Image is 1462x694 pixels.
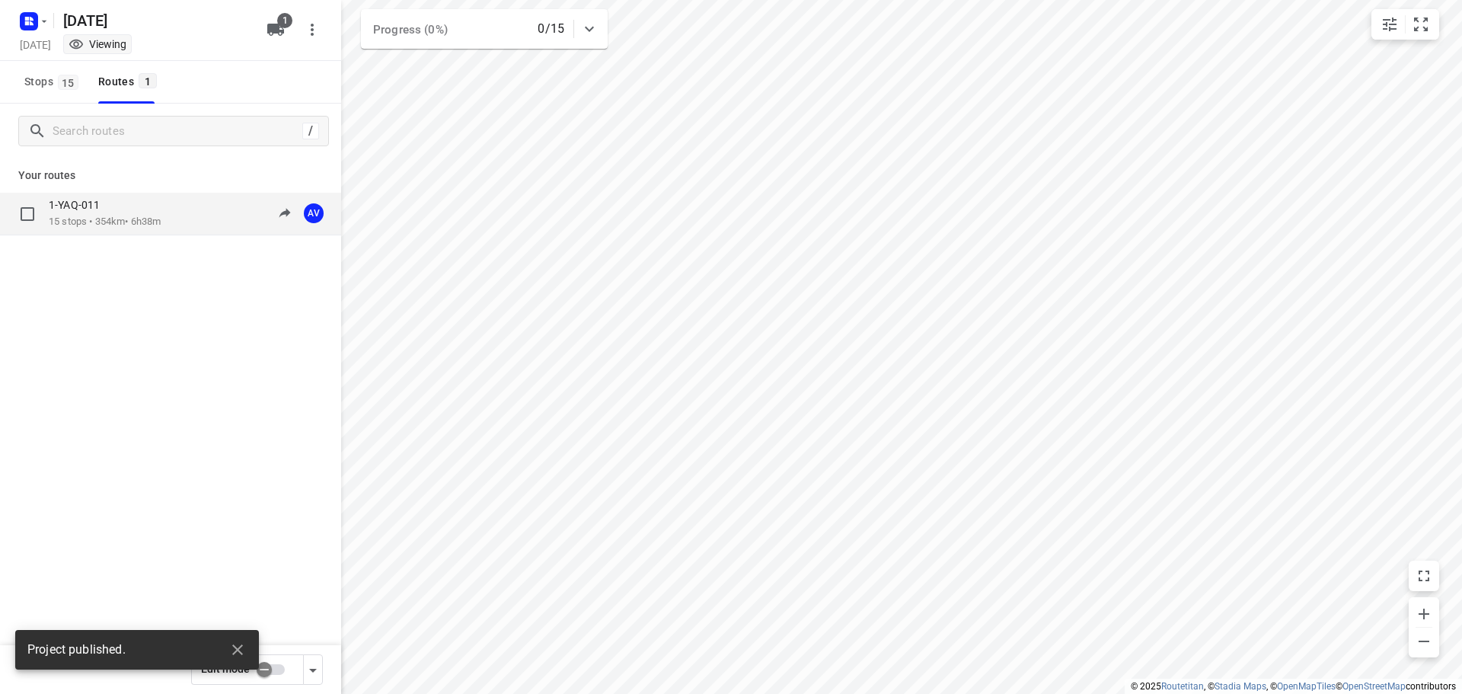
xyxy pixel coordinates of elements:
input: Search routes [53,120,302,143]
p: Your routes [18,168,323,184]
li: © 2025 , © , © © contributors [1131,681,1456,692]
a: OpenStreetMap [1342,681,1406,692]
p: 1-YAQ-011 [49,198,109,212]
div: You are currently in view mode. To make any changes, go to edit project. [69,37,126,52]
button: 1 [260,14,291,45]
div: Routes [98,72,161,91]
div: Progress (0%)0/15 [361,9,608,49]
span: 1 [277,13,292,28]
span: Select [12,199,43,229]
span: Stops [24,72,83,91]
span: Project published. [27,641,126,659]
div: / [302,123,319,139]
p: 0/15 [538,20,564,38]
button: Map settings [1374,9,1405,40]
p: 15 stops • 354km • 6h38m [49,215,161,229]
a: Routetitan [1161,681,1204,692]
button: Fit zoom [1406,9,1436,40]
div: Driver app settings [304,660,322,679]
div: small contained button group [1371,9,1439,40]
span: 1 [139,73,157,88]
button: Send to driver [270,198,300,229]
span: Progress (0%) [373,23,448,37]
a: OpenMapTiles [1277,681,1336,692]
a: Stadia Maps [1215,681,1266,692]
span: 15 [58,75,78,90]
